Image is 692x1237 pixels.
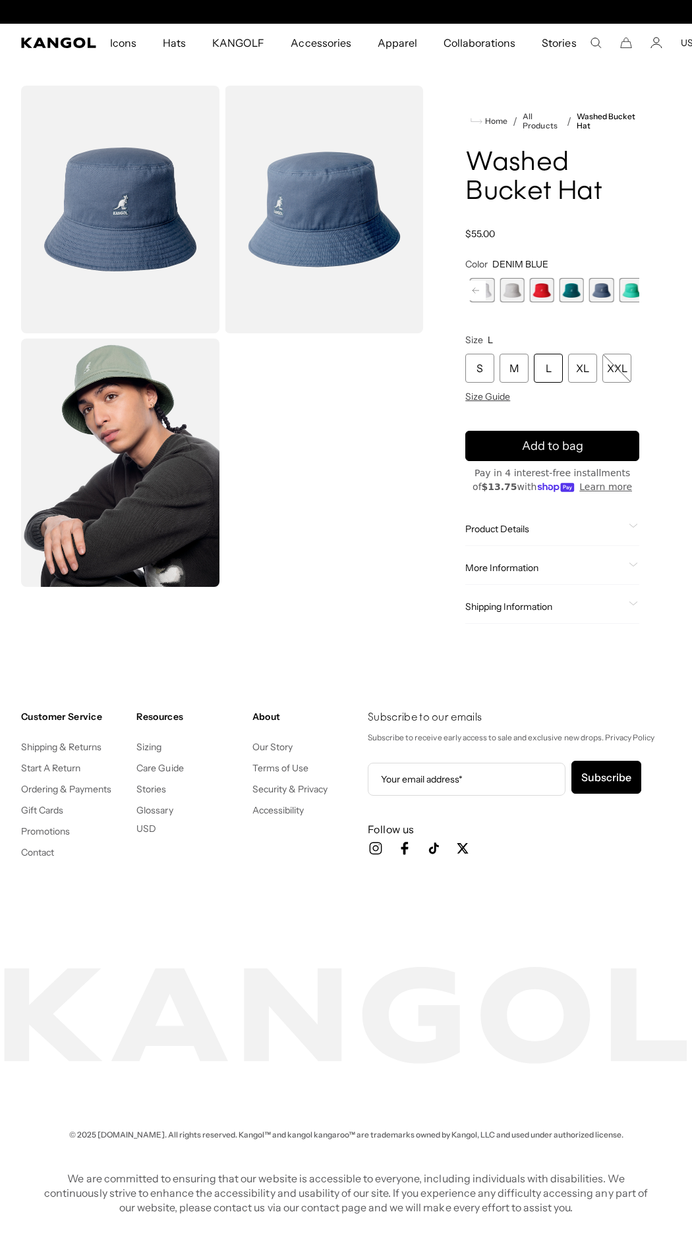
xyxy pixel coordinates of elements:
a: Shipping & Returns [21,741,102,753]
a: Security & Privacy [252,783,328,795]
a: Our Story [252,741,293,753]
img: color-denim-blue [21,86,219,333]
div: Announcement [210,7,482,17]
span: Apparel [378,24,417,62]
span: Shipping Information [465,601,623,613]
div: 11 of 13 [560,278,584,302]
p: Subscribe to receive early access to sale and exclusive new drops. Privacy Policy [368,730,671,745]
a: Sizing [136,741,161,753]
div: 8 of 13 [470,278,494,302]
li: / [507,113,517,129]
div: 9 of 13 [500,278,524,302]
img: color-denim-blue [225,86,423,333]
span: More Information [465,562,623,574]
a: Ordering & Payments [21,783,112,795]
h4: Subscribe to our emails [368,711,671,725]
a: Promotions [21,825,70,837]
button: Subscribe [571,761,641,794]
a: Kangol [21,38,97,48]
label: Moonstruck [500,278,524,302]
span: Color [465,258,488,270]
span: Collaborations [444,24,515,62]
span: DENIM BLUE [492,258,548,270]
span: $55.00 [465,228,495,240]
a: Hats [150,24,199,62]
slideshow-component: Announcement bar [210,7,482,17]
a: Account [650,37,662,49]
a: Gift Cards [21,804,63,816]
label: AQUATIC [619,278,643,302]
summary: Search here [590,37,602,49]
a: Care Guide [136,762,183,774]
a: Contact [21,846,54,858]
span: Size Guide [465,391,510,402]
p: We are committed to ensuring that our website is accessible to everyone, including individuals wi... [40,1171,652,1215]
label: Cherry Glow [529,278,554,302]
span: Hats [163,24,186,62]
product-gallery: Gallery Viewer [21,86,423,587]
a: Icons [97,24,150,62]
a: All Products [523,112,562,130]
button: USD [136,823,156,835]
span: Accessories [291,24,351,62]
a: Glossary [136,804,173,816]
span: Stories [542,24,576,62]
a: Accessibility [252,804,304,816]
div: 1 of 2 [210,7,482,17]
div: XL [568,354,597,383]
li: / [562,113,571,129]
a: Accessories [277,24,364,62]
span: L [488,334,493,346]
a: Washed Bucket Hat [577,112,639,130]
span: KANGOLF [212,24,264,62]
button: Cart [620,37,632,49]
span: Size [465,334,483,346]
span: Product Details [465,523,623,535]
nav: breadcrumbs [465,112,639,130]
label: White [470,278,494,302]
a: Stories [529,24,589,62]
a: Start A Return [21,762,80,774]
span: Home [482,117,507,126]
label: Marine Teal [560,278,584,302]
label: DENIM BLUE [589,278,614,302]
h1: Washed Bucket Hat [465,149,639,207]
div: XXL [602,354,631,383]
a: Apparel [364,24,430,62]
div: 13 of 13 [619,278,643,302]
a: Stories [136,783,166,795]
h4: About [252,711,357,723]
div: L [534,354,563,383]
a: Collaborations [430,24,529,62]
a: Home [471,115,507,127]
div: 12 of 13 [589,278,614,302]
button: Add to bag [465,431,639,461]
a: KANGOLF [199,24,277,62]
span: Icons [110,24,136,62]
img: sage-green [21,339,219,586]
span: Add to bag [522,437,583,455]
h4: Resources [136,711,241,723]
div: 10 of 13 [529,278,554,302]
div: M [500,354,529,383]
h3: Follow us [368,822,671,837]
a: Terms of Use [252,762,308,774]
div: S [465,354,494,383]
h4: Customer Service [21,711,126,723]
